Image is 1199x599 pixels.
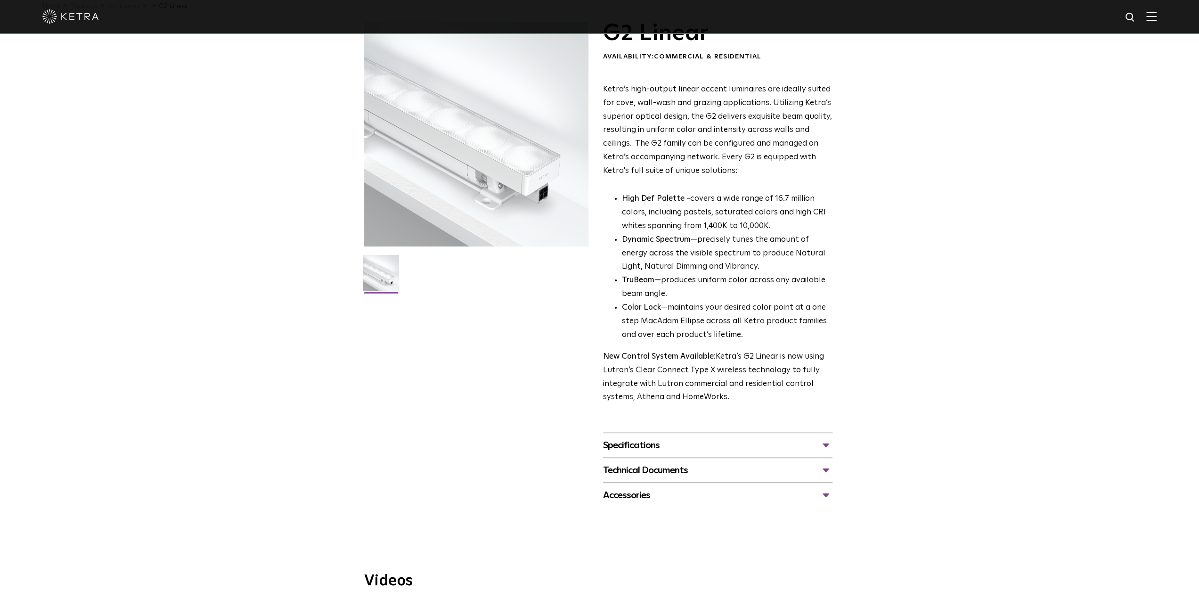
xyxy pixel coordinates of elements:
strong: High Def Palette - [622,195,690,203]
li: —maintains your desired color point at a one step MacAdam Ellipse across all Ketra product famili... [622,301,832,342]
img: search icon [1125,12,1136,24]
span: Commercial & Residential [654,53,761,60]
li: —produces uniform color across any available beam angle. [622,274,832,301]
strong: New Control System Available: [603,353,716,361]
strong: Color Lock [622,304,661,312]
div: Technical Documents [603,463,832,478]
div: Accessories [603,488,832,503]
p: Ketra’s high-output linear accent luminaires are ideally suited for cove, wall-wash and grazing a... [603,83,832,178]
img: G2-Linear-2021-Web-Square [363,255,399,298]
li: —precisely tunes the amount of energy across the visible spectrum to produce Natural Light, Natur... [622,233,832,274]
p: Ketra’s G2 Linear is now using Lutron’s Clear Connect Type X wireless technology to fully integra... [603,350,832,405]
img: Hamburger%20Nav.svg [1146,12,1157,21]
strong: Dynamic Spectrum [622,236,691,244]
p: covers a wide range of 16.7 million colors, including pastels, saturated colors and high CRI whit... [622,192,832,233]
img: ketra-logo-2019-white [42,9,99,24]
div: Specifications [603,438,832,453]
strong: TruBeam [622,276,654,284]
h3: Videos [364,574,835,589]
div: Availability: [603,52,832,62]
